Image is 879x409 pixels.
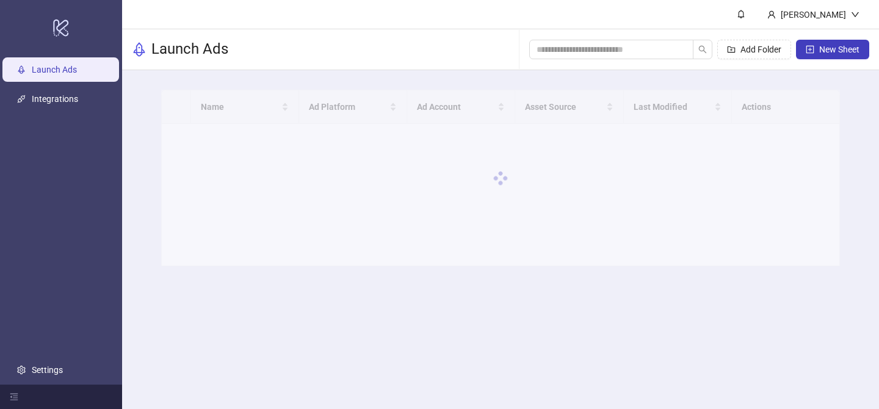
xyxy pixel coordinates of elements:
span: plus-square [806,45,814,54]
div: [PERSON_NAME] [776,8,851,21]
h3: Launch Ads [151,40,228,59]
span: New Sheet [819,45,859,54]
button: Add Folder [717,40,791,59]
a: Settings [32,365,63,375]
span: user [767,10,776,19]
a: Integrations [32,94,78,104]
a: Launch Ads [32,65,77,74]
span: menu-fold [10,393,18,401]
span: folder-add [727,45,736,54]
button: New Sheet [796,40,869,59]
span: down [851,10,859,19]
span: rocket [132,42,146,57]
span: Add Folder [740,45,781,54]
span: search [698,45,707,54]
span: bell [737,10,745,18]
